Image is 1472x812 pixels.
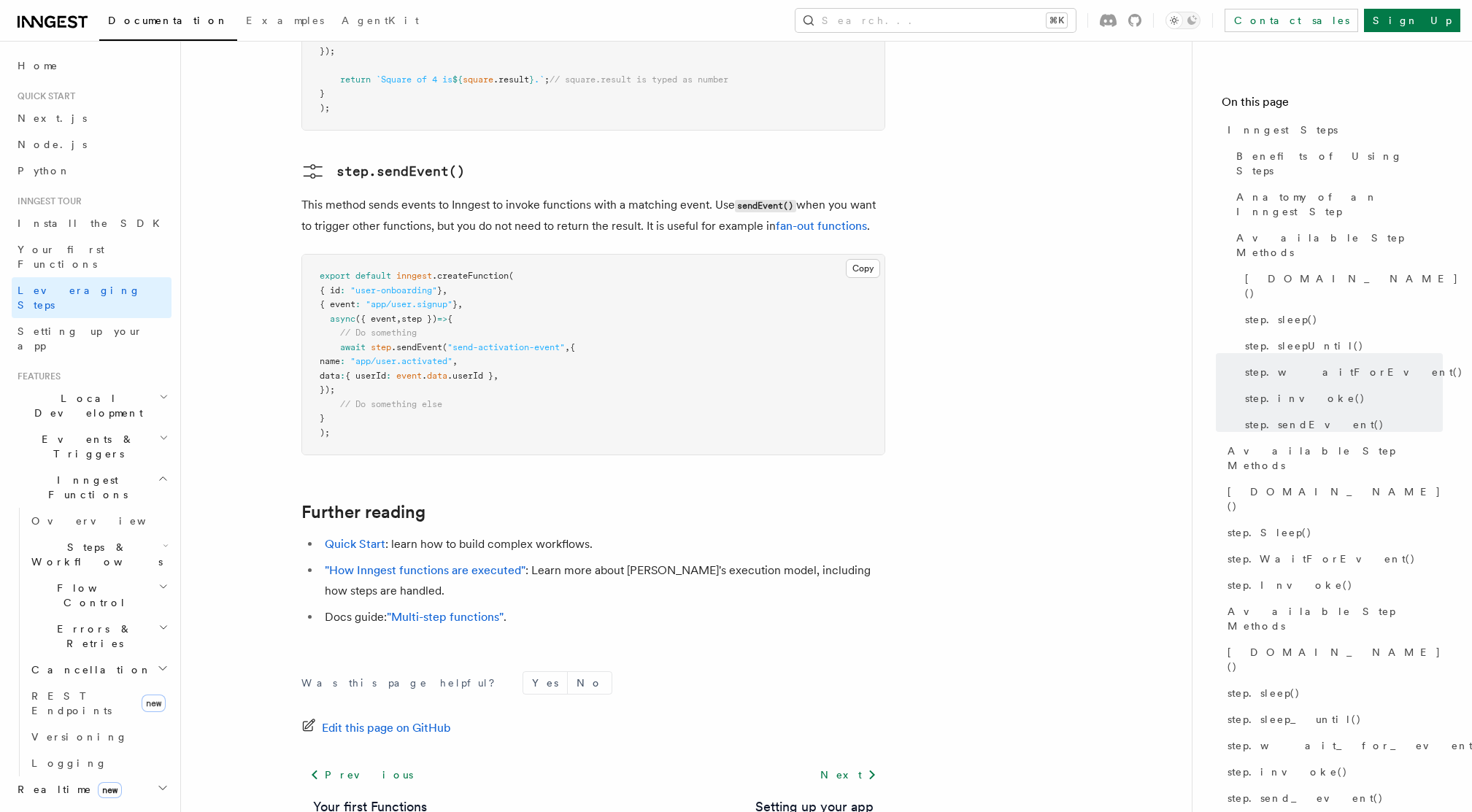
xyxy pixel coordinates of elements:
span: AgentKit [342,15,419,26]
span: : [340,371,345,381]
a: [DOMAIN_NAME]() [1222,639,1443,680]
span: [DOMAIN_NAME]() [1245,271,1459,301]
span: Features [12,371,61,382]
button: Cancellation [26,657,172,683]
span: Setting up your app [18,325,143,352]
a: step.sleep_until() [1222,706,1443,732]
div: Inngest Functions [12,508,172,776]
a: step.sendEvent() [1239,411,1443,438]
span: Realtime [12,782,122,797]
a: Available Step Methods [1230,225,1443,266]
span: `Square of 4 is [376,74,452,85]
span: Anatomy of an Inngest Step [1236,190,1443,219]
button: Realtimenew [12,776,172,803]
span: ({ event [355,314,396,324]
a: Examples [237,4,333,39]
span: Events & Triggers [12,432,159,461]
span: step [371,342,391,352]
span: [DOMAIN_NAME]() [1228,645,1443,674]
a: Overview [26,508,172,534]
p: This method sends events to Inngest to invoke functions with a matching event. Use when you want ... [301,195,885,236]
span: return [340,74,371,85]
span: .` [534,74,544,85]
button: Errors & Retries [26,616,172,657]
span: => [437,314,447,324]
a: "Multi-step functions" [387,610,504,624]
a: Inngest Steps [1222,117,1443,143]
span: event [396,371,422,381]
a: step.sleepUntil() [1239,333,1443,359]
span: , [458,299,463,309]
span: , [493,371,498,381]
span: step.send_event() [1228,791,1384,805]
a: Python [12,158,172,184]
button: Events & Triggers [12,426,172,467]
span: Logging [31,757,107,769]
button: Inngest Functions [12,467,172,508]
span: } [529,74,534,85]
span: data [427,371,447,381]
span: Quick start [12,90,75,102]
button: Copy [846,259,880,278]
span: // Do something [340,328,417,338]
span: ); [320,428,330,438]
span: Benefits of Using Steps [1236,149,1443,178]
span: async [330,314,355,324]
a: Anatomy of an Inngest Step [1230,184,1443,225]
a: Available Step Methods [1222,598,1443,639]
span: step.waitForEvent() [1245,365,1463,379]
span: "send-activation-event" [447,342,565,352]
span: // Do something else [340,399,442,409]
h4: On this page [1222,93,1443,117]
span: Examples [246,15,324,26]
a: step.Invoke() [1222,572,1443,598]
a: Your first Functions [12,236,172,277]
span: Python [18,165,71,177]
span: REST Endpoints [31,690,112,716]
a: step.WaitForEvent() [1222,546,1443,572]
span: step.invoke() [1228,765,1348,779]
a: Previous [301,762,422,788]
span: Documentation [108,15,228,26]
span: new [98,782,122,798]
span: await [340,342,366,352]
a: step.invoke() [1222,759,1443,785]
a: Sign Up [1364,9,1460,32]
button: Flow Control [26,575,172,616]
pre: step.sendEvent() [336,161,465,182]
a: Edit this page on GitHub [301,718,451,738]
span: Cancellation [26,662,152,677]
a: step.waitForEvent() [1239,359,1443,385]
p: Was this page helpful? [301,676,505,690]
span: Node.js [18,139,87,150]
span: ${ [452,74,463,85]
button: Search...⌘K [795,9,1076,32]
span: : [355,299,361,309]
a: Benefits of Using Steps [1230,143,1443,184]
span: export [320,271,350,281]
a: fan-out functions [776,219,867,233]
a: Quick Start [325,537,385,551]
button: Steps & Workflows [26,534,172,575]
a: REST Endpointsnew [26,683,172,724]
a: Documentation [99,4,237,41]
span: .result [493,74,529,85]
span: .userId } [447,371,493,381]
span: "user-onboarding" [350,285,437,295]
a: step.invoke() [1239,385,1443,411]
span: Local Development [12,391,159,420]
a: Contact sales [1225,9,1358,32]
span: step.Sleep() [1228,525,1312,540]
kbd: ⌘K [1047,13,1067,28]
span: Home [18,58,58,73]
span: ); [320,103,330,113]
a: Available Step Methods [1222,438,1443,479]
span: { [447,314,452,324]
button: No [568,672,612,694]
span: : [340,285,345,295]
span: data [320,371,340,381]
button: Yes [523,672,567,694]
span: step.sleep() [1245,312,1318,327]
span: step }) [401,314,437,324]
span: Available Step Methods [1228,444,1443,473]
